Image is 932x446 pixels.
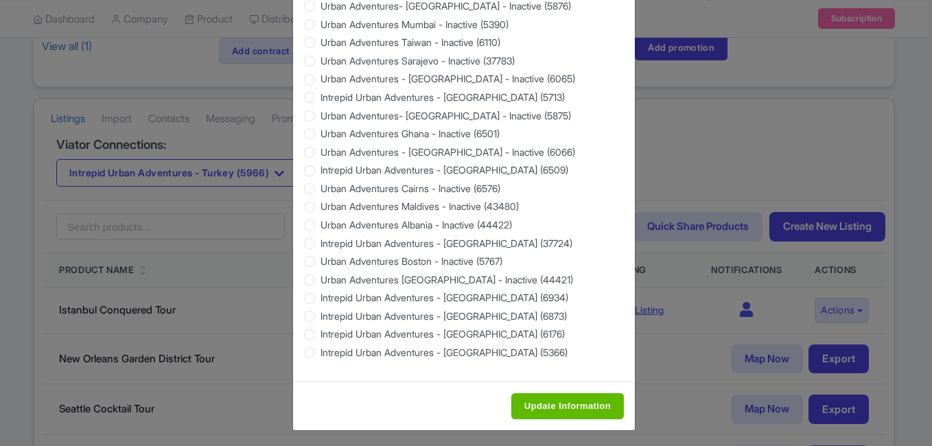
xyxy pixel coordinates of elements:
[321,17,509,32] label: Urban Adventures Mumbai - Inactive (5390)
[321,345,568,360] label: Intrepid Urban Adventures - [GEOGRAPHIC_DATA] (5366)
[511,393,624,419] input: Update Information
[321,290,568,305] label: Intrepid Urban Adventures - [GEOGRAPHIC_DATA] (6934)
[321,236,572,250] label: Intrepid Urban Adventures - [GEOGRAPHIC_DATA] (37724)
[321,90,565,104] label: Intrepid Urban Adventures - [GEOGRAPHIC_DATA] (5713)
[321,163,568,177] label: Intrepid Urban Adventures - [GEOGRAPHIC_DATA] (6509)
[321,218,512,232] label: Urban Adventures Albania - Inactive (44422)
[321,126,500,141] label: Urban Adventures Ghana - Inactive (6501)
[321,35,500,49] label: Urban Adventures Taiwan - Inactive (6110)
[321,254,502,268] label: Urban Adventures Boston - Inactive (5767)
[321,71,575,86] label: Urban Adventures - [GEOGRAPHIC_DATA] - Inactive (6065)
[321,108,571,123] label: Urban Adventures- [GEOGRAPHIC_DATA] - Inactive (5875)
[321,327,565,341] label: Intrepid Urban Adventures - [GEOGRAPHIC_DATA] (6176)
[321,54,515,68] label: Urban Adventures Sarajevo - Inactive (37783)
[321,309,567,323] label: Intrepid Urban Adventures - [GEOGRAPHIC_DATA] (6873)
[321,181,500,196] label: Urban Adventures Cairns - Inactive (6576)
[321,272,573,287] label: Urban Adventures [GEOGRAPHIC_DATA] - Inactive (44421)
[321,145,575,159] label: Urban Adventures - [GEOGRAPHIC_DATA] - Inactive (6066)
[321,199,519,213] label: Urban Adventures Maldives - Inactive (43480)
